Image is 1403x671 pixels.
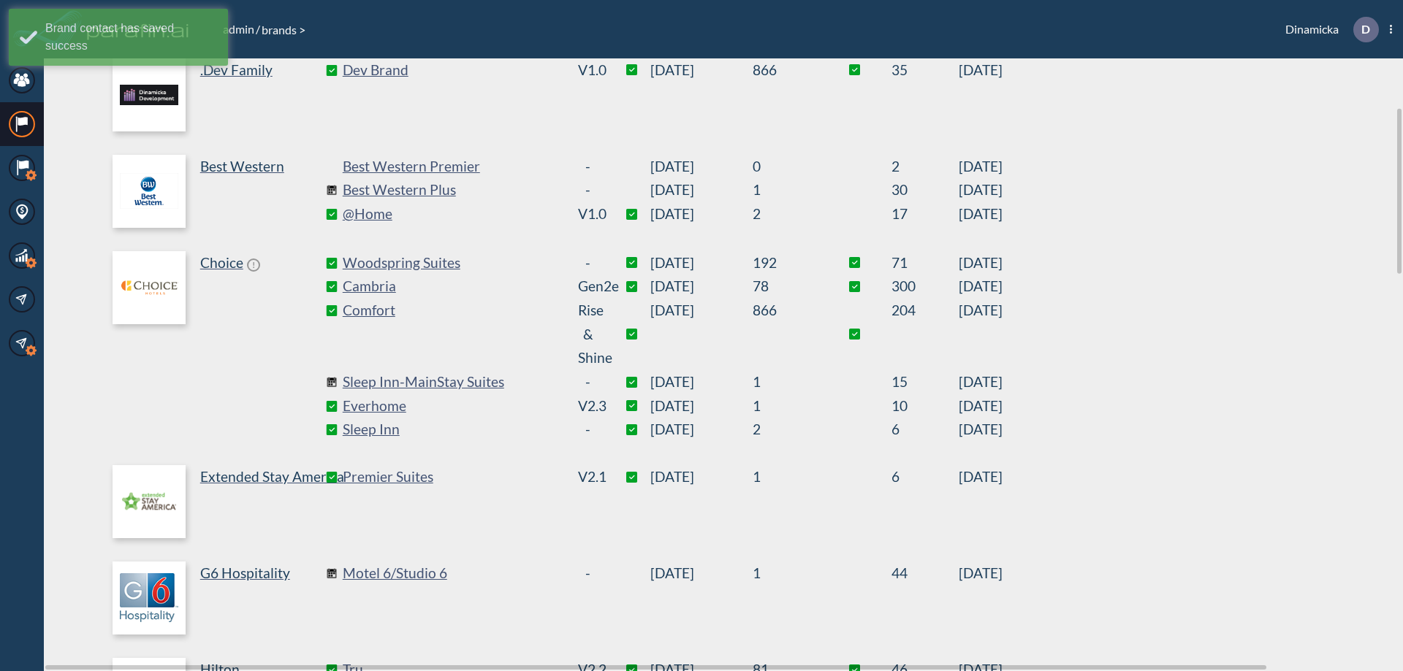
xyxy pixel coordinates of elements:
a: Best Western [113,155,332,228]
a: Sleep Inn [343,418,562,442]
span: [DATE] [959,178,1003,202]
img: logo [113,58,186,131]
span: [DATE] [650,178,753,202]
div: - [578,418,598,442]
img: logo [113,561,186,634]
sapn: 866 [753,299,818,370]
sapn: 78 [753,275,818,299]
div: Rise & Shine [578,299,598,370]
a: Dev Brand [343,58,562,83]
a: Motel 6/Studio 6 [343,561,562,586]
span: [DATE] [959,155,1003,179]
sapn: 300 [891,275,959,299]
span: [DATE] [959,58,1003,83]
p: G6 Hospitality [200,561,290,586]
div: v2.1 [578,465,598,489]
a: Premier Suites [343,465,562,489]
img: logo [113,465,186,538]
p: .Dev Family [200,58,273,83]
sapn: 30 [891,178,959,202]
sapn: 1 [753,561,818,586]
sapn: 0 [753,155,818,179]
sapn: 17 [891,202,959,226]
a: Cambria [343,275,562,299]
div: - [578,370,598,394]
img: logo [113,155,186,228]
sapn: 1 [753,465,818,489]
img: comingSoon [326,377,337,388]
li: / [221,20,260,38]
div: - [578,155,598,179]
a: Best Western Plus [343,178,562,202]
div: Dinamicka [1263,17,1392,42]
sapn: 35 [891,58,959,83]
span: [DATE] [650,58,753,83]
sapn: 1 [753,178,818,202]
div: v1.0 [578,202,598,226]
div: v2.3 [578,394,598,418]
span: [DATE] [959,275,1003,299]
span: [DATE] [959,418,1003,442]
span: [DATE] [650,465,753,489]
sapn: 192 [753,251,818,275]
a: Best Western Premier [343,155,562,179]
span: [DATE] [650,418,753,442]
span: ! [247,258,260,272]
sapn: 2 [891,155,959,179]
span: [DATE] [650,251,753,275]
sapn: 1 [753,370,818,394]
img: comingSoon [326,568,337,579]
a: G6 Hospitality [113,561,332,634]
sapn: 866 [753,58,818,83]
span: [DATE] [650,299,753,370]
sapn: 6 [891,465,959,489]
a: Comfort [343,299,562,370]
a: @Home [343,202,562,226]
span: [DATE] [959,370,1003,394]
p: Best Western [200,155,284,179]
div: Gen2e [578,275,598,299]
div: - [578,251,598,275]
div: - [578,178,598,202]
a: Woodspring Suites [343,251,562,275]
span: [DATE] [959,465,1003,489]
sapn: 6 [891,418,959,442]
a: .Dev Family [113,58,332,131]
sapn: 15 [891,370,959,394]
span: [DATE] [650,155,753,179]
span: [DATE] [959,202,1003,226]
span: [DATE] [650,370,753,394]
span: [DATE] [650,275,753,299]
a: Extended Stay America [113,465,332,538]
p: Extended Stay America [200,465,344,489]
p: Choice [200,251,243,275]
span: [DATE] [650,394,753,418]
div: Brand contact has saved success [45,20,217,55]
sapn: 44 [891,561,959,586]
img: comingSoon [326,185,337,196]
sapn: 2 [753,418,818,442]
a: Sleep Inn-MainStay Suites [343,370,562,394]
p: D [1361,23,1370,36]
span: [DATE] [650,561,753,586]
span: [DATE] [959,251,1003,275]
div: - [578,561,598,586]
span: [DATE] [650,202,753,226]
img: logo [113,251,186,324]
span: [DATE] [959,299,1003,370]
sapn: 71 [891,251,959,275]
span: [DATE] [959,394,1003,418]
div: v1.0 [578,58,598,83]
a: Choice! [113,251,332,442]
span: brands > [260,23,307,37]
sapn: 204 [891,299,959,370]
a: Everhome [343,394,562,418]
span: [DATE] [959,561,1003,586]
sapn: 2 [753,202,818,226]
sapn: 1 [753,394,818,418]
a: admin [221,22,256,36]
sapn: 10 [891,394,959,418]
